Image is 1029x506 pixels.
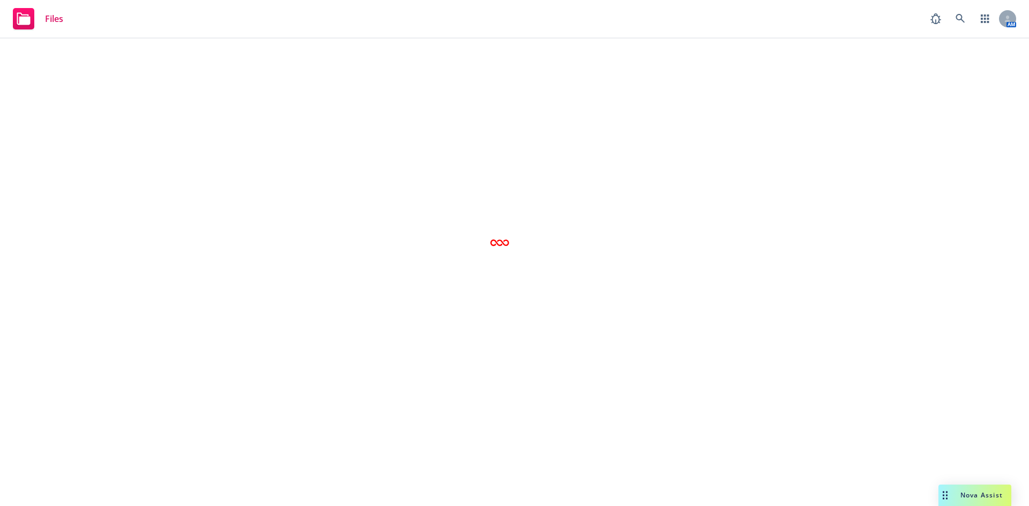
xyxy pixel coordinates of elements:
[925,8,946,29] a: Report a Bug
[950,8,971,29] a: Search
[9,4,68,34] a: Files
[938,485,1011,506] button: Nova Assist
[938,485,952,506] div: Drag to move
[974,8,996,29] a: Switch app
[960,490,1003,500] span: Nova Assist
[45,14,63,23] span: Files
